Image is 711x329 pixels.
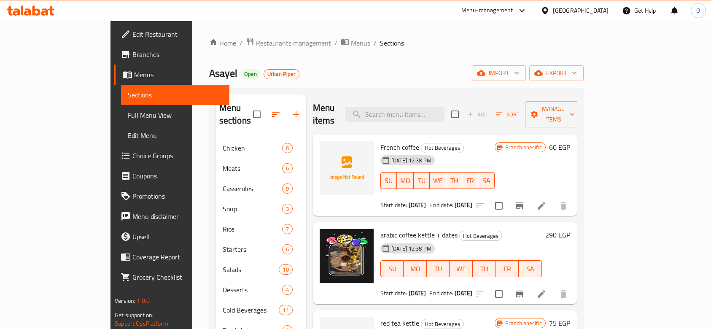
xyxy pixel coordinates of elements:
a: Edit menu item [536,289,547,299]
span: Grocery Checklist [132,272,223,282]
span: Branches [132,49,223,59]
button: import [472,65,526,81]
span: 4 [283,286,292,294]
span: Promotions [132,191,223,201]
span: SU [384,175,393,187]
span: Manage items [532,104,575,125]
span: Starters [223,244,282,254]
button: WE [450,260,473,277]
button: delete [553,284,574,304]
button: FR [496,260,519,277]
span: 10 [279,266,292,274]
button: TH [473,260,496,277]
span: TH [476,263,493,275]
a: Edit Menu [121,125,229,146]
a: Support.OpsPlatform [115,318,168,329]
span: 11 [279,306,292,314]
span: export [536,68,577,78]
div: items [282,285,293,295]
div: Starters6 [216,239,306,259]
span: Select to update [490,285,508,303]
span: 3 [283,205,292,213]
button: Manage items [525,101,582,127]
div: Hot Beverages [421,319,464,329]
button: Branch-specific-item [509,196,530,216]
span: Start date: [380,200,407,210]
span: 1.0.0 [137,295,150,306]
div: Salads10 [216,259,306,280]
li: / [374,38,377,48]
span: [DATE] 12:38 PM [388,156,435,164]
h2: Menu sections [219,102,253,127]
span: Get support on: [115,310,154,321]
span: Upsell [132,232,223,242]
div: items [282,163,293,173]
span: Hot Beverages [421,319,463,329]
div: Menu-management [461,5,513,16]
span: arabic coffee kettle + dates [380,229,458,241]
h6: 290 EGP [545,229,570,241]
span: Cold Beverages [223,305,279,315]
a: Sections [121,85,229,105]
b: [DATE] [455,200,472,210]
span: [DATE] 12:38 PM [388,245,435,253]
div: Cold Beverages11 [216,300,306,320]
span: 6 [283,164,292,173]
span: SA [522,263,539,275]
div: Rice7 [216,219,306,239]
span: Add item [464,108,491,121]
div: items [279,264,292,275]
span: TH [450,175,459,187]
span: Menus [351,38,370,48]
a: Coverage Report [114,247,229,267]
span: Sections [380,38,404,48]
button: TH [446,172,462,189]
span: MO [400,175,410,187]
span: Sort sections [266,104,286,124]
span: Edit Menu [128,130,223,140]
div: items [282,143,293,153]
span: Urban Piper [264,70,299,78]
span: Menu disclaimer [132,211,223,221]
span: Full Menu View [128,110,223,120]
div: Chicken6 [216,138,306,158]
span: Casseroles [223,183,282,194]
span: Sections [128,90,223,100]
div: Open [241,69,260,79]
span: Soup [223,204,282,214]
span: FR [499,263,516,275]
button: MO [397,172,414,189]
span: Open [241,70,260,78]
span: Chicken [223,143,282,153]
div: Desserts [223,285,282,295]
span: Choice Groups [132,151,223,161]
button: SU [380,260,404,277]
button: TU [427,260,450,277]
span: 6 [283,245,292,253]
span: Edit Restaurant [132,29,223,39]
span: WE [453,263,469,275]
span: Hot Beverages [460,231,502,241]
span: TU [430,263,447,275]
a: Promotions [114,186,229,206]
a: Grocery Checklist [114,267,229,287]
button: delete [553,196,574,216]
span: French coffee [380,141,419,154]
span: End date: [429,200,453,210]
b: [DATE] [409,288,426,299]
span: Asayel [209,64,237,83]
h6: 60 EGP [549,141,570,153]
button: MO [404,260,427,277]
span: Branch specific [502,143,545,151]
span: Rice [223,224,282,234]
span: SA [482,175,491,187]
li: / [334,38,337,48]
div: items [279,305,292,315]
span: Sort items [491,108,525,121]
input: search [345,107,444,122]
